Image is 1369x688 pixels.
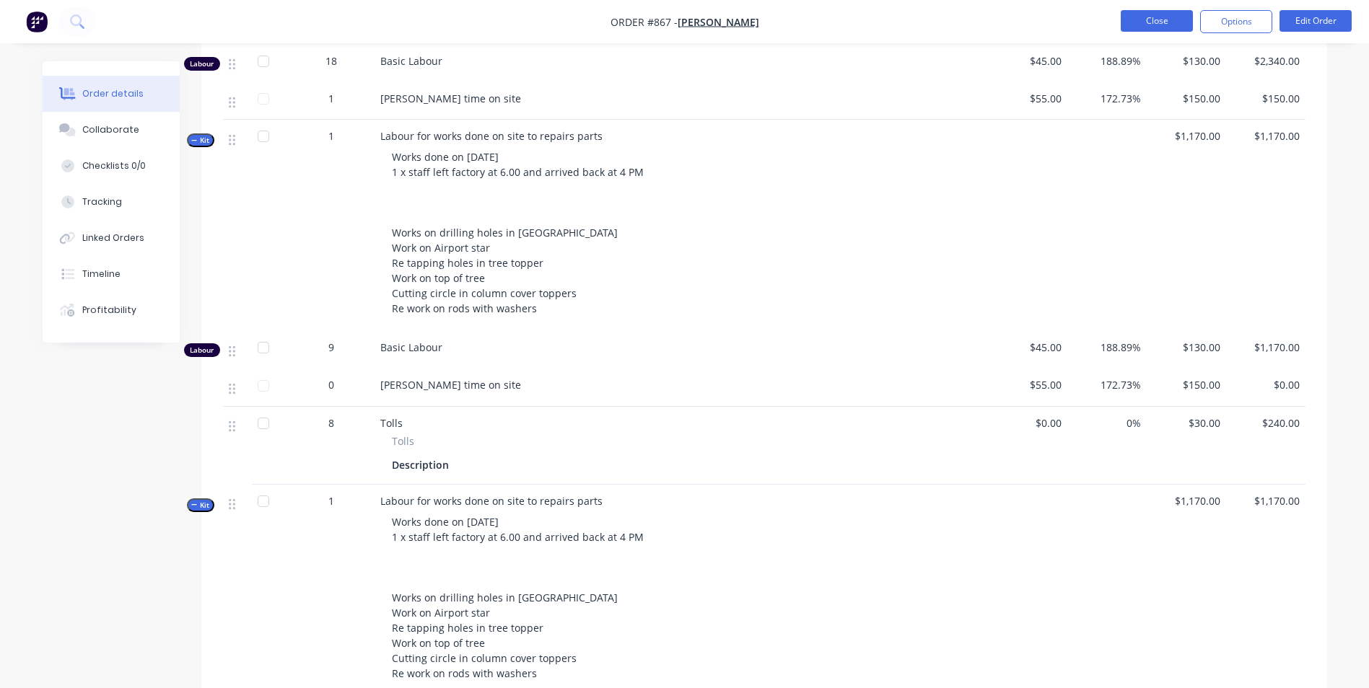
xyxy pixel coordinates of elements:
[328,91,334,106] span: 1
[994,415,1062,431] span: $0.00
[380,494,603,508] span: Labour for works done on site to repairs parts
[82,87,144,100] div: Order details
[1153,53,1220,69] span: $130.00
[380,129,603,143] span: Labour for works done on site to repairs parts
[994,377,1062,392] span: $55.00
[82,231,144,244] div: Linked Orders
[1232,91,1300,106] span: $150.00
[1280,10,1352,32] button: Edit Order
[1121,10,1193,32] button: Close
[392,433,414,449] span: Tolls
[26,11,48,32] img: Factory
[43,256,180,292] button: Timeline
[392,150,647,315] span: Works done on [DATE] 1 x staff left factory at 6.00 and arrived back at 4 PM Works on drilling ho...
[43,220,180,256] button: Linked Orders
[82,304,136,317] div: Profitability
[1073,415,1141,431] span: 0%
[1073,91,1141,106] span: 172.73%
[1153,493,1220,508] span: $1,170.00
[43,184,180,220] button: Tracking
[1232,377,1300,392] span: $0.00
[1232,493,1300,508] span: $1,170.00
[678,15,759,29] a: [PERSON_NAME]
[1153,415,1220,431] span: $30.00
[187,133,214,147] button: Kit
[380,92,521,105] span: [PERSON_NAME] time on site
[43,292,180,328] button: Profitability
[1232,53,1300,69] span: $2,340.00
[187,498,214,512] button: Kit
[325,53,337,69] span: 18
[380,54,442,68] span: Basic Labour
[392,515,647,680] span: Works done on [DATE] 1 x staff left factory at 6.00 and arrived back at 4 PM Works on drilling ho...
[191,500,210,511] span: Kit
[43,148,180,184] button: Checklists 0/0
[994,53,1062,69] span: $45.00
[994,340,1062,355] span: $45.00
[1073,377,1141,392] span: 172.73%
[1232,340,1300,355] span: $1,170.00
[82,123,139,136] div: Collaborate
[328,377,334,392] span: 0
[1153,340,1220,355] span: $130.00
[328,493,334,508] span: 1
[184,343,220,357] div: Labour
[328,340,334,355] span: 9
[1153,128,1220,144] span: $1,170.00
[611,15,678,29] span: Order #867 -
[1153,377,1220,392] span: $150.00
[82,159,146,172] div: Checklists 0/0
[1153,91,1220,106] span: $150.00
[1232,128,1300,144] span: $1,170.00
[184,57,220,71] div: Labour
[82,195,122,208] div: Tracking
[1073,53,1141,69] span: 188.89%
[328,128,334,144] span: 1
[1073,340,1141,355] span: 188.89%
[328,415,334,431] span: 8
[1232,415,1300,431] span: $240.00
[380,340,442,354] span: Basic Labour
[392,454,455,475] div: Description
[994,91,1062,106] span: $55.00
[380,378,521,392] span: [PERSON_NAME] time on site
[43,112,180,148] button: Collaborate
[43,76,180,112] button: Order details
[191,135,210,146] span: Kit
[380,416,403,430] span: Tolls
[82,268,121,281] div: Timeline
[1200,10,1272,33] button: Options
